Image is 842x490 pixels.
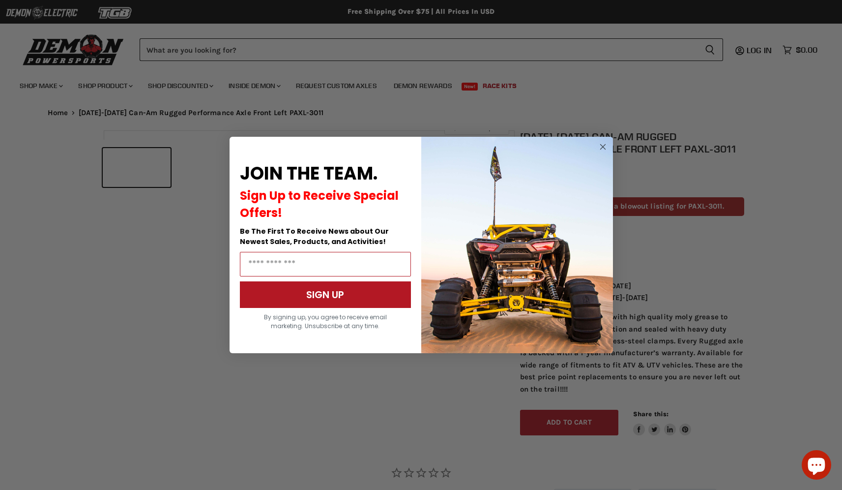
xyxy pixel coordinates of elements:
[240,226,389,246] span: Be The First To Receive News about Our Newest Sales, Products, and Activities!
[799,450,834,482] inbox-online-store-chat: Shopify online store chat
[240,161,377,186] span: JOIN THE TEAM.
[240,281,411,308] button: SIGN UP
[240,252,411,276] input: Email Address
[597,141,609,153] button: Close dialog
[264,313,387,330] span: By signing up, you agree to receive email marketing. Unsubscribe at any time.
[421,137,613,353] img: a9095488-b6e7-41ba-879d-588abfab540b.jpeg
[240,187,399,221] span: Sign Up to Receive Special Offers!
